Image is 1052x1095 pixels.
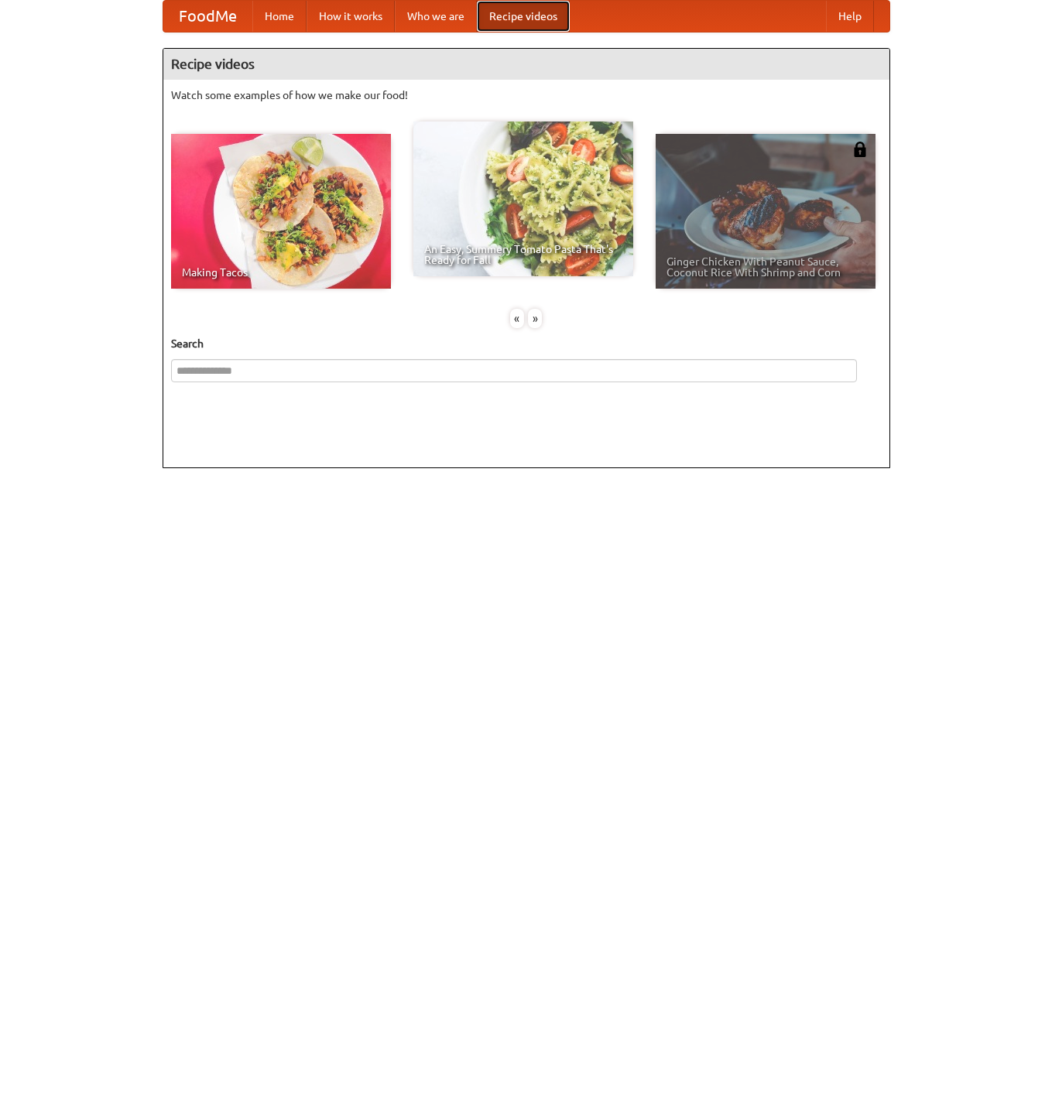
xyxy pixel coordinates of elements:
span: An Easy, Summery Tomato Pasta That's Ready for Fall [424,244,622,265]
a: Recipe videos [477,1,570,32]
a: Who we are [395,1,477,32]
h4: Recipe videos [163,49,889,80]
h5: Search [171,336,882,351]
div: » [528,309,542,328]
div: « [510,309,524,328]
img: 483408.png [852,142,868,157]
a: Making Tacos [171,134,391,289]
a: Home [252,1,307,32]
p: Watch some examples of how we make our food! [171,87,882,103]
a: An Easy, Summery Tomato Pasta That's Ready for Fall [413,121,633,276]
a: How it works [307,1,395,32]
a: FoodMe [163,1,252,32]
span: Making Tacos [182,267,380,278]
a: Help [826,1,874,32]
